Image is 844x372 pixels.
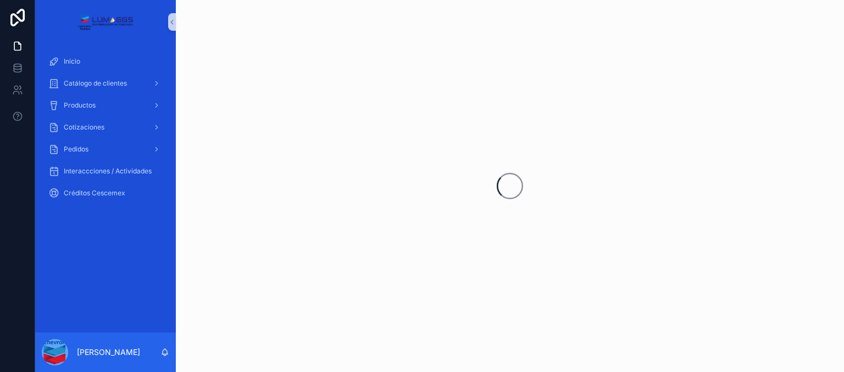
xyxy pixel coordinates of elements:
span: Interaccciones / Actividades [64,167,152,176]
a: Interaccciones / Actividades [42,161,169,181]
a: Créditos Cescemex [42,183,169,203]
a: Catálogo de clientes [42,74,169,93]
font: Pedidos [64,145,88,153]
div: contenido desplazable [35,44,176,217]
a: Inicio [42,52,169,71]
a: Cotizaciones [42,117,169,137]
font: Catálogo de clientes [64,79,127,87]
img: Logotipo de la aplicación [77,13,133,31]
font: Créditos Cescemex [64,189,125,197]
font: Productos [64,101,96,109]
a: Pedidos [42,139,169,159]
font: Cotizaciones [64,123,104,131]
a: Productos [42,95,169,115]
p: [PERSON_NAME] [77,347,140,358]
span: Inicio [64,57,80,66]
